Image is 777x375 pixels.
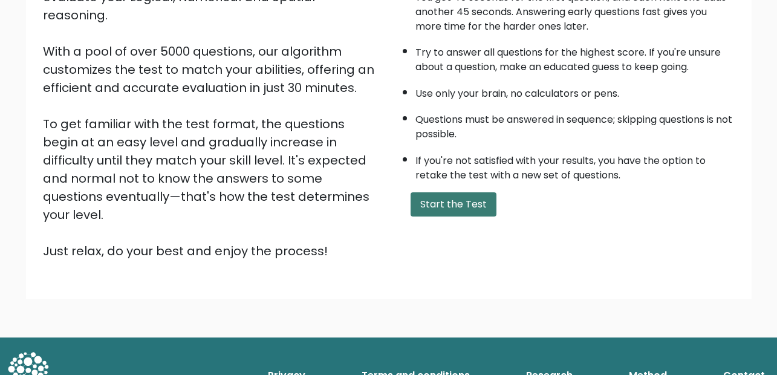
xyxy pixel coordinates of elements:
li: Try to answer all questions for the highest score. If you're unsure about a question, make an edu... [415,39,735,74]
button: Start the Test [411,192,496,217]
li: If you're not satisfied with your results, you have the option to retake the test with a new set ... [415,148,735,183]
li: Questions must be answered in sequence; skipping questions is not possible. [415,106,735,142]
li: Use only your brain, no calculators or pens. [415,80,735,101]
